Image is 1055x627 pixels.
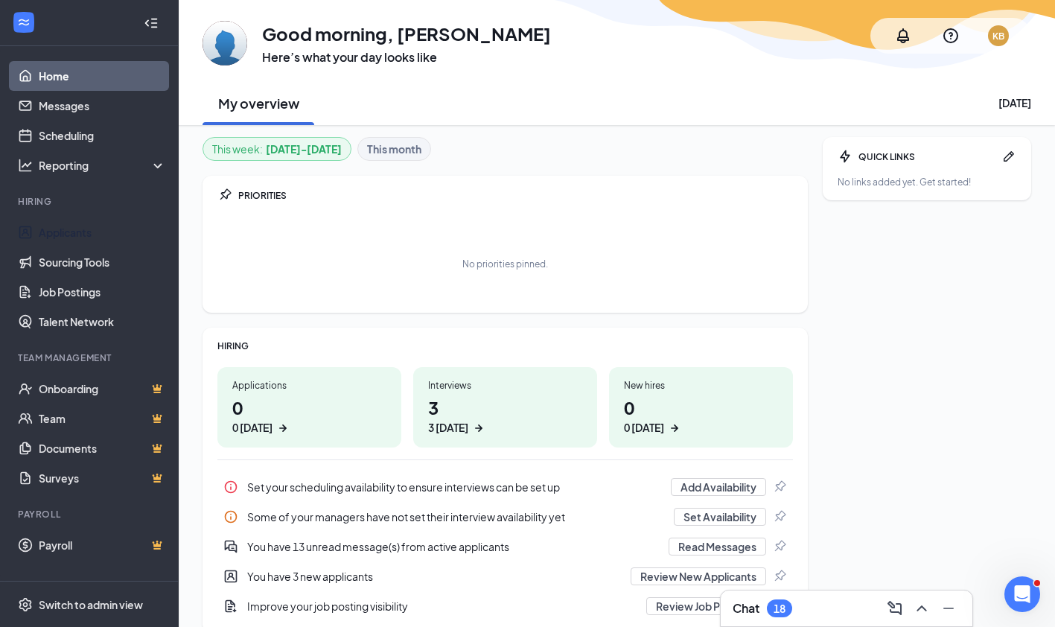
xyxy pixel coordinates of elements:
div: Set your scheduling availability to ensure interviews can be set up [217,472,793,502]
div: 3 [DATE] [428,420,468,436]
button: Set Availability [674,508,766,526]
img: Kim Bolinger [203,21,247,66]
a: DocumentsCrown [39,433,166,463]
button: Add Availability [671,478,766,496]
div: New hires [624,379,778,392]
a: Applicants [39,217,166,247]
div: You have 3 new applicants [217,561,793,591]
h3: Chat [733,600,759,617]
svg: ChevronUp [913,599,931,617]
svg: UserEntity [223,569,238,584]
svg: Collapse [144,16,159,31]
h3: Here’s what your day looks like [262,49,551,66]
svg: Pen [1001,149,1016,164]
svg: Pin [772,539,787,554]
a: Talent Network [39,307,166,337]
a: Messages [39,91,166,121]
svg: WorkstreamLogo [16,15,31,30]
svg: Pin [772,569,787,584]
svg: ArrowRight [275,421,290,436]
div: Improve your job posting visibility [247,599,637,614]
div: You have 3 new applicants [247,569,622,584]
div: Applications [232,379,386,392]
div: Some of your managers have not set their interview availability yet [247,509,665,524]
div: QUICK LINKS [858,150,995,163]
div: HIRING [217,340,793,352]
a: Applications00 [DATE]ArrowRight [217,367,401,448]
a: DocumentAddImprove your job posting visibilityReview Job PostingsPin [217,591,793,621]
div: KB [992,30,1004,42]
button: ChevronUp [910,596,934,620]
svg: DocumentAdd [223,599,238,614]
div: Team Management [18,351,163,364]
a: UserEntityYou have 3 new applicantsReview New ApplicantsPin [217,561,793,591]
a: Job Postings [39,277,166,307]
div: Switch to admin view [39,597,143,612]
button: Read Messages [669,538,766,556]
iframe: Intercom live chat [1004,576,1040,612]
a: Interviews33 [DATE]ArrowRight [413,367,597,448]
svg: Notifications [894,27,912,45]
h1: Good morning, [PERSON_NAME] [262,21,551,46]
h1: 3 [428,395,582,436]
a: InfoSome of your managers have not set their interview availability yetSet AvailabilityPin [217,502,793,532]
h1: 0 [232,395,386,436]
a: SurveysCrown [39,463,166,493]
svg: DoubleChatActive [223,539,238,554]
div: PRIORITIES [238,189,793,202]
a: New hires00 [DATE]ArrowRight [609,367,793,448]
a: Scheduling [39,121,166,150]
b: [DATE] - [DATE] [266,141,342,157]
svg: Info [223,509,238,524]
a: TeamCrown [39,404,166,433]
a: DoubleChatActiveYou have 13 unread message(s) from active applicantsRead MessagesPin [217,532,793,561]
div: You have 13 unread message(s) from active applicants [217,532,793,561]
svg: Info [223,480,238,494]
svg: ArrowRight [471,421,486,436]
svg: Settings [18,597,33,612]
div: This week : [212,141,342,157]
button: Review Job Postings [646,597,766,615]
div: Set your scheduling availability to ensure interviews can be set up [247,480,662,494]
b: This month [367,141,421,157]
a: PayrollCrown [39,530,166,560]
svg: ComposeMessage [886,599,904,617]
svg: QuestionInfo [942,27,960,45]
svg: Pin [217,188,232,203]
button: Minimize [937,596,960,620]
div: Hiring [18,195,163,208]
div: Payroll [18,508,163,521]
div: No priorities pinned. [462,258,548,270]
div: Some of your managers have not set their interview availability yet [217,502,793,532]
svg: Minimize [940,599,957,617]
button: Review New Applicants [631,567,766,585]
div: Improve your job posting visibility [217,591,793,621]
button: ComposeMessage [883,596,907,620]
a: InfoSet your scheduling availability to ensure interviews can be set upAdd AvailabilityPin [217,472,793,502]
h2: My overview [218,94,299,112]
svg: Analysis [18,158,33,173]
div: You have 13 unread message(s) from active applicants [247,539,660,554]
div: Reporting [39,158,167,173]
svg: Bolt [838,149,852,164]
svg: ArrowRight [667,421,682,436]
div: Interviews [428,379,582,392]
a: Home [39,61,166,91]
svg: Pin [772,509,787,524]
a: Sourcing Tools [39,247,166,277]
div: 18 [774,602,785,615]
h1: 0 [624,395,778,436]
a: OnboardingCrown [39,374,166,404]
div: 0 [DATE] [624,420,664,436]
div: No links added yet. Get started! [838,176,1016,188]
div: [DATE] [998,95,1031,110]
svg: Pin [772,480,787,494]
div: 0 [DATE] [232,420,272,436]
